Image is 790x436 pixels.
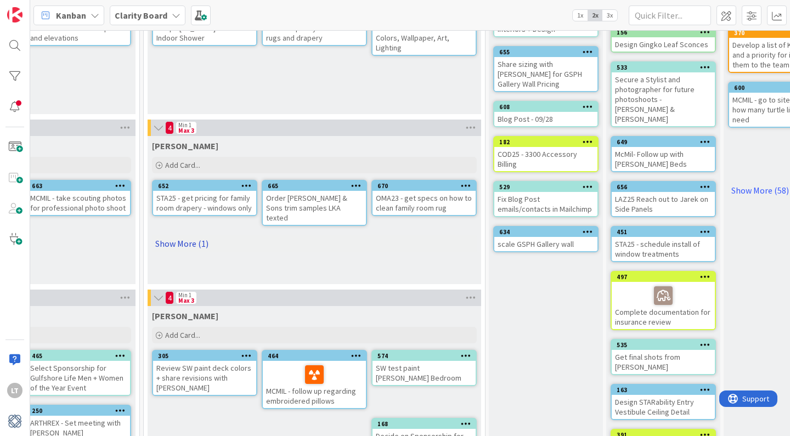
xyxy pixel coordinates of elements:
[153,351,256,395] div: 305Review SW paint deck colors + share revisions with [PERSON_NAME]
[494,227,597,251] div: 634scale GSPH Gallery wall
[178,128,194,133] div: Max 3
[617,273,715,281] div: 497
[158,182,256,190] div: 652
[377,352,476,360] div: 574
[377,182,476,190] div: 670
[494,102,597,126] div: 608Blog Post - 09/28
[263,191,366,225] div: Order [PERSON_NAME] & Sons trim samples LKA texted
[263,181,366,225] div: 665Order [PERSON_NAME] & Sons trim samples LKA texted
[612,63,715,72] div: 533
[373,351,476,385] div: 574SW test paint [PERSON_NAME] Bedroom
[617,138,715,146] div: 649
[612,340,715,374] div: 535Get final shots from [PERSON_NAME]
[612,192,715,216] div: LAZ25 Reach out to Jarek on Side Panels
[268,352,366,360] div: 464
[7,414,22,429] img: avatar
[27,181,130,191] div: 663
[617,64,715,71] div: 533
[612,282,715,329] div: Complete documentation for insurance review
[629,5,711,25] input: Quick Filter...
[494,47,597,57] div: 655
[268,182,366,190] div: 665
[377,420,476,428] div: 168
[373,11,476,55] div: Four Seasons- Select Paint Colors, Wallpaper, Art, Lighting
[602,10,617,21] span: 3x
[27,361,130,395] div: Select Sponsorship for Gulfshore Life Men + Women of the Year Event
[494,182,597,216] div: 529Fix Blog Post emails/contacts in Mailchimp
[7,7,22,22] img: Visit kanbanzone.com
[617,29,715,36] div: 156
[27,191,130,215] div: MCMIL - take scouting photos for professional photo shoot
[263,21,366,45] div: C4S25 - specify furniture rugs and drapery
[612,72,715,126] div: Secure a Stylist and photographer for future photoshoots - [PERSON_NAME] & [PERSON_NAME]
[617,228,715,236] div: 451
[152,310,218,321] span: Lisa K.
[499,183,597,191] div: 529
[178,292,191,298] div: Min 1
[153,191,256,215] div: STA25 - get pricing for family room drapery - windows only
[23,2,50,15] span: Support
[373,351,476,361] div: 574
[494,137,597,171] div: 182COD25 - 3300 Accessory Billing
[373,361,476,385] div: SW test paint [PERSON_NAME] Bedroom
[588,10,602,21] span: 2x
[612,237,715,261] div: STA25 - schedule install of window treatments
[178,122,191,128] div: Min 1
[612,227,715,237] div: 451
[373,191,476,215] div: OMA23 - get specs on how to clean family room rug
[56,9,86,22] span: Kanban
[178,298,194,303] div: Max 3
[612,395,715,419] div: Design STARability Entry Vestibule Ceiling Detail
[158,352,256,360] div: 305
[612,137,715,171] div: 649McMil- Follow up with [PERSON_NAME] Beds
[153,351,256,361] div: 305
[7,383,22,398] div: LT
[263,181,366,191] div: 665
[27,181,130,215] div: 663MCMIL - take scouting photos for professional photo shoot
[612,272,715,282] div: 497
[612,272,715,329] div: 497Complete documentation for insurance review
[494,192,597,216] div: Fix Blog Post emails/contacts in Mailchimp
[499,138,597,146] div: 182
[499,103,597,111] div: 608
[617,183,715,191] div: 656
[27,351,130,395] div: 465Select Sponsorship for Gulfshore Life Men + Women of the Year Event
[612,182,715,216] div: 656LAZ25 Reach out to Jarek on Side Panels
[612,227,715,261] div: 451STA25 - schedule install of window treatments
[494,182,597,192] div: 529
[612,385,715,395] div: 163
[165,160,200,170] span: Add Card...
[494,47,597,91] div: 655Share sizing with [PERSON_NAME] for GSPH Gallery Wall Pricing
[32,352,130,360] div: 465
[153,361,256,395] div: Review SW paint deck colors + share revisions with [PERSON_NAME]
[32,407,130,415] div: 250
[263,351,366,361] div: 464
[617,341,715,349] div: 535
[153,181,256,215] div: 652STA25 - get pricing for family room drapery - windows only
[612,27,715,52] div: 156Design Gingko Leaf Sconces
[152,235,477,252] a: Show More (1)
[499,228,597,236] div: 634
[373,181,476,215] div: 670OMA23 - get specs on how to clean family room rug
[27,351,130,361] div: 465
[165,121,174,134] span: 4
[494,237,597,251] div: scale GSPH Gallery wall
[612,350,715,374] div: Get final shots from [PERSON_NAME]
[494,227,597,237] div: 634
[27,406,130,416] div: 250
[494,57,597,91] div: Share sizing with [PERSON_NAME] for GSPH Gallery Wall Pricing
[612,27,715,37] div: 156
[373,181,476,191] div: 670
[612,37,715,52] div: Design Gingko Leaf Sconces
[373,21,476,55] div: Four Seasons- Select Paint Colors, Wallpaper, Art, Lighting
[612,147,715,171] div: McMil- Follow up with [PERSON_NAME] Beds
[115,10,167,21] b: Clarity Board
[263,361,366,408] div: MCMIL - follow up regarding embroidered pillows
[573,10,588,21] span: 1x
[617,386,715,394] div: 163
[499,48,597,56] div: 655
[612,340,715,350] div: 535
[494,102,597,112] div: 608
[153,21,256,45] div: Philips [US_STATE] - Elevate Indoor Shower
[32,182,130,190] div: 663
